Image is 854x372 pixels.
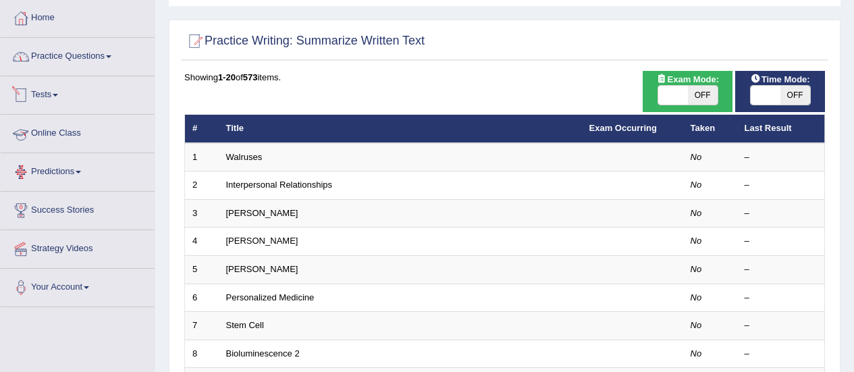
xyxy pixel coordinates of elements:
div: – [745,151,818,164]
a: Interpersonal Relationships [226,180,333,190]
a: Success Stories [1,192,155,225]
div: – [745,263,818,276]
td: 6 [185,284,219,312]
b: 573 [243,72,258,82]
span: Exam Mode: [651,72,724,86]
a: [PERSON_NAME] [226,264,298,274]
span: Time Mode: [745,72,816,86]
a: Your Account [1,269,155,302]
a: Exam Occurring [589,123,657,133]
a: Stem Cell [226,320,264,330]
td: 7 [185,312,219,340]
th: Last Result [737,115,825,143]
div: – [745,235,818,248]
div: Show exams occurring in exams [643,71,732,112]
a: Bioluminescence 2 [226,348,300,358]
a: Online Class [1,115,155,149]
div: Showing of items. [184,71,825,84]
div: – [745,207,818,220]
td: 3 [185,199,219,228]
td: 5 [185,256,219,284]
a: Predictions [1,153,155,187]
th: Taken [683,115,737,143]
em: No [691,348,702,358]
th: Title [219,115,582,143]
td: 8 [185,340,219,368]
em: No [691,292,702,302]
a: [PERSON_NAME] [226,208,298,218]
a: Practice Questions [1,38,155,72]
td: 1 [185,143,219,171]
span: OFF [780,86,810,105]
a: Walruses [226,152,263,162]
div: – [745,348,818,361]
em: No [691,180,702,190]
th: # [185,115,219,143]
td: 2 [185,171,219,200]
em: No [691,264,702,274]
em: No [691,236,702,246]
h2: Practice Writing: Summarize Written Text [184,31,425,51]
em: No [691,320,702,330]
b: 1-20 [218,72,236,82]
div: – [745,319,818,332]
em: No [691,152,702,162]
td: 4 [185,228,219,256]
a: [PERSON_NAME] [226,236,298,246]
div: – [745,179,818,192]
a: Personalized Medicine [226,292,315,302]
a: Strategy Videos [1,230,155,264]
em: No [691,208,702,218]
a: Tests [1,76,155,110]
span: OFF [688,86,718,105]
div: – [745,292,818,304]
